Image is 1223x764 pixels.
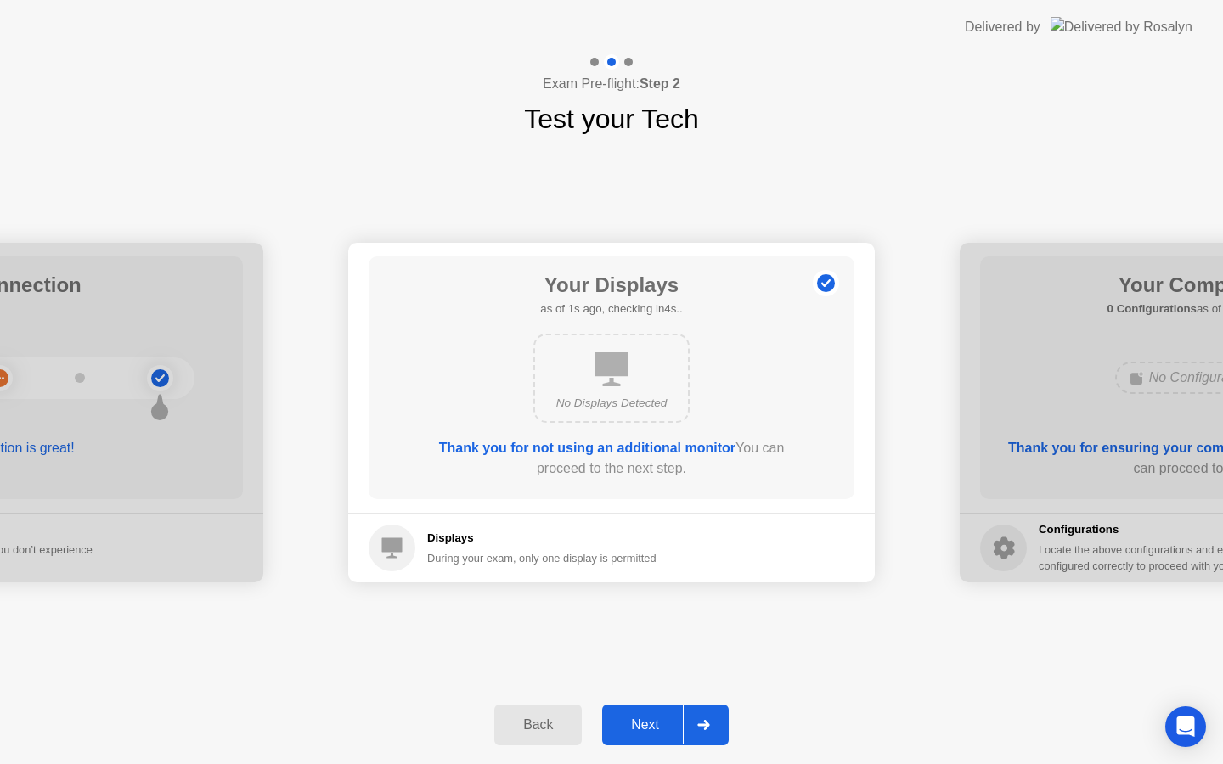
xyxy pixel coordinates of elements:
[540,301,682,317] h5: as of 1s ago, checking in4s..
[1165,706,1206,747] div: Open Intercom Messenger
[607,717,683,733] div: Next
[427,530,657,547] h5: Displays
[439,441,735,455] b: Thank you for not using an additional monitor
[494,705,582,745] button: Back
[543,74,680,94] h4: Exam Pre-flight:
[965,17,1040,37] div: Delivered by
[417,438,806,479] div: You can proceed to the next step.
[1051,17,1192,37] img: Delivered by Rosalyn
[427,550,657,566] div: During your exam, only one display is permitted
[602,705,729,745] button: Next
[549,395,674,412] div: No Displays Detected
[524,98,699,139] h1: Test your Tech
[640,76,680,91] b: Step 2
[540,270,682,301] h1: Your Displays
[499,717,577,733] div: Back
